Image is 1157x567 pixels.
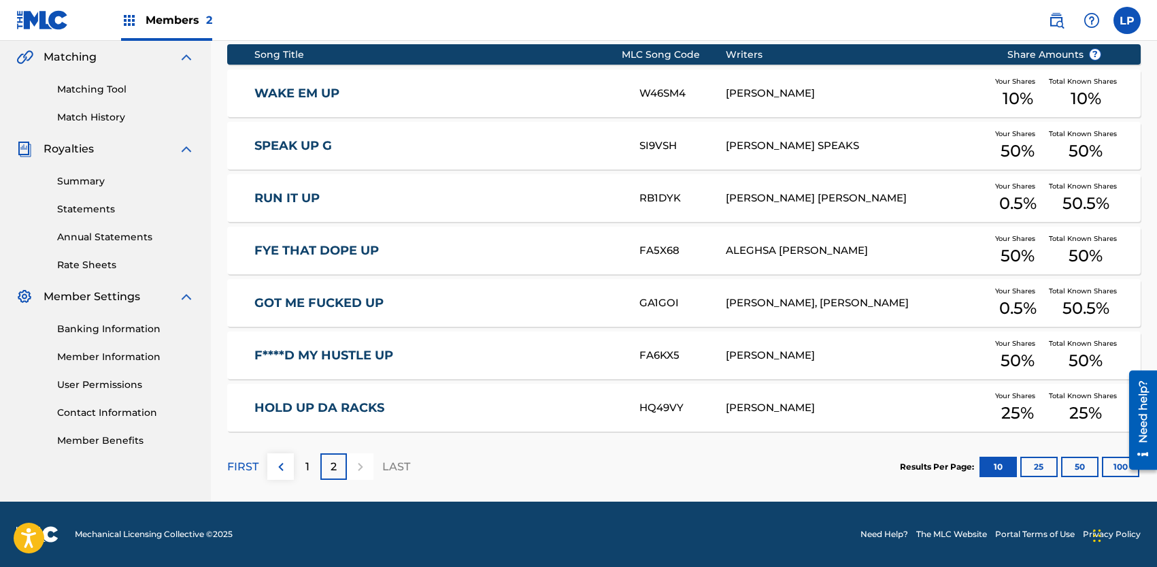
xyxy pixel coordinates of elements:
div: MLC Song Code [622,48,726,62]
button: 10 [979,457,1017,477]
img: left [273,459,289,475]
p: 2 [331,459,337,475]
img: MLC Logo [16,10,69,30]
a: Matching Tool [57,82,195,97]
span: Members [146,12,212,28]
span: 10 % [1003,86,1033,111]
a: Need Help? [860,528,908,540]
button: 50 [1061,457,1099,477]
div: Help [1078,7,1105,34]
span: Your Shares [995,76,1041,86]
div: FA6KX5 [639,348,726,363]
a: Banking Information [57,322,195,336]
div: [PERSON_NAME] [726,348,986,363]
span: Mechanical Licensing Collective © 2025 [75,528,233,540]
span: Your Shares [995,286,1041,296]
p: 1 [305,459,309,475]
span: 50 % [1069,244,1103,268]
span: 25 % [1001,401,1034,425]
a: Summary [57,174,195,189]
a: Rate Sheets [57,258,195,272]
span: Total Known Shares [1049,391,1122,401]
a: Member Information [57,350,195,364]
a: SPEAK UP G [254,138,621,154]
div: [PERSON_NAME] [PERSON_NAME] [726,191,986,206]
span: Share Amounts [1007,48,1101,62]
img: help [1084,12,1100,29]
img: expand [178,141,195,157]
img: expand [178,49,195,65]
div: [PERSON_NAME] SPEAKS [726,138,986,154]
a: Contact Information [57,406,195,420]
iframe: Chat Widget [1089,502,1157,567]
span: 50 % [1069,139,1103,163]
a: Privacy Policy [1083,528,1141,540]
a: GOT ME FUCKED UP [254,295,621,311]
span: 50 % [1001,244,1035,268]
img: Member Settings [16,289,33,305]
a: Annual Statements [57,230,195,244]
span: 50.5 % [1062,296,1109,321]
a: FYE THAT DOPE UP [254,243,621,259]
div: FA5X68 [639,243,726,259]
div: Writers [726,48,986,62]
span: 50 % [1069,349,1103,373]
span: Your Shares [995,233,1041,244]
span: Total Known Shares [1049,286,1122,296]
div: SI9VSH [639,138,726,154]
a: Public Search [1043,7,1070,34]
span: Your Shares [995,129,1041,139]
p: Results Per Page: [900,461,977,473]
a: Match History [57,110,195,125]
span: 10 % [1071,86,1101,111]
span: 50 % [1001,349,1035,373]
span: 2 [206,14,212,27]
div: W46SM4 [639,86,726,101]
span: 25 % [1069,401,1102,425]
span: Total Known Shares [1049,181,1122,191]
div: [PERSON_NAME] [726,400,986,416]
a: Member Benefits [57,434,195,448]
span: 50.5 % [1062,191,1109,216]
img: search [1048,12,1064,29]
iframe: Resource Center [1119,366,1157,475]
p: LAST [382,459,410,475]
span: 50 % [1001,139,1035,163]
img: logo [16,526,58,542]
a: WAKE EM UP [254,86,621,101]
img: expand [178,289,195,305]
span: 0.5 % [999,296,1037,321]
span: ? [1090,49,1101,60]
span: Matching [44,49,97,65]
div: [PERSON_NAME] [726,86,986,101]
a: Statements [57,202,195,216]
a: The MLC Website [916,528,987,540]
div: HQ49VY [639,400,726,416]
a: RUN IT UP [254,191,621,206]
a: Portal Terms of Use [995,528,1075,540]
div: ALEGHSA [PERSON_NAME] [726,243,986,259]
span: Total Known Shares [1049,233,1122,244]
span: Total Known Shares [1049,129,1122,139]
img: Royalties [16,141,33,157]
a: HOLD UP DA RACKS [254,400,621,416]
div: GA1GOI [639,295,726,311]
span: Total Known Shares [1049,76,1122,86]
button: 25 [1020,457,1058,477]
img: Top Rightsholders [121,12,137,29]
a: User Permissions [57,378,195,392]
span: Your Shares [995,391,1041,401]
button: 100 [1102,457,1139,477]
span: Member Settings [44,289,140,305]
div: RB1DYK [639,191,726,206]
span: Total Known Shares [1049,338,1122,349]
span: Royalties [44,141,94,157]
div: Song Title [254,48,622,62]
div: Drag [1093,515,1101,556]
img: Matching [16,49,33,65]
span: 0.5 % [999,191,1037,216]
div: User Menu [1113,7,1141,34]
span: Your Shares [995,338,1041,349]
